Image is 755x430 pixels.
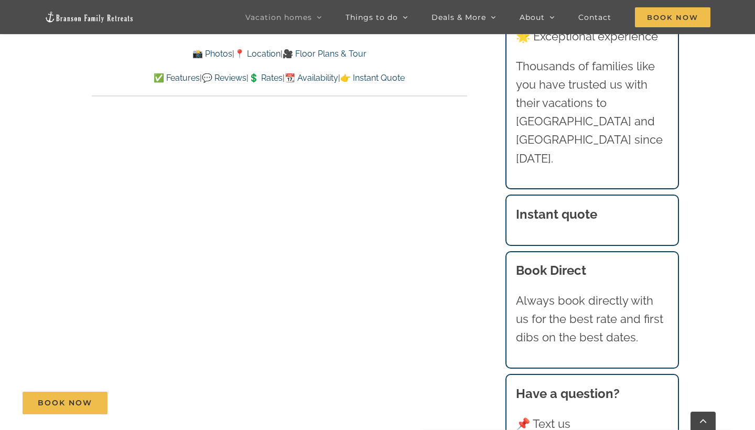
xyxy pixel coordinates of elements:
b: Book Direct [516,263,586,278]
p: Always book directly with us for the best rate and first dibs on the best dates. [516,292,669,347]
a: 📆 Availability [285,73,338,83]
span: Book Now [635,7,710,27]
a: Book Now [23,392,107,414]
span: Deals & More [432,14,486,21]
a: ✅ Features [154,73,200,83]
strong: Instant quote [516,207,597,222]
strong: Have a question? [516,386,620,401]
img: Branson Family Retreats Logo [45,11,134,23]
a: 💬 Reviews [202,73,246,83]
span: Contact [578,14,611,21]
span: Things to do [346,14,398,21]
span: Book Now [38,399,92,407]
p: Thousands of families like you have trusted us with their vacations to [GEOGRAPHIC_DATA] and [GEO... [516,57,669,168]
a: 💲 Rates [249,73,283,83]
span: About [520,14,545,21]
a: 👉 Instant Quote [340,73,405,83]
span: Vacation homes [245,14,312,21]
p: | | | | [92,71,467,85]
